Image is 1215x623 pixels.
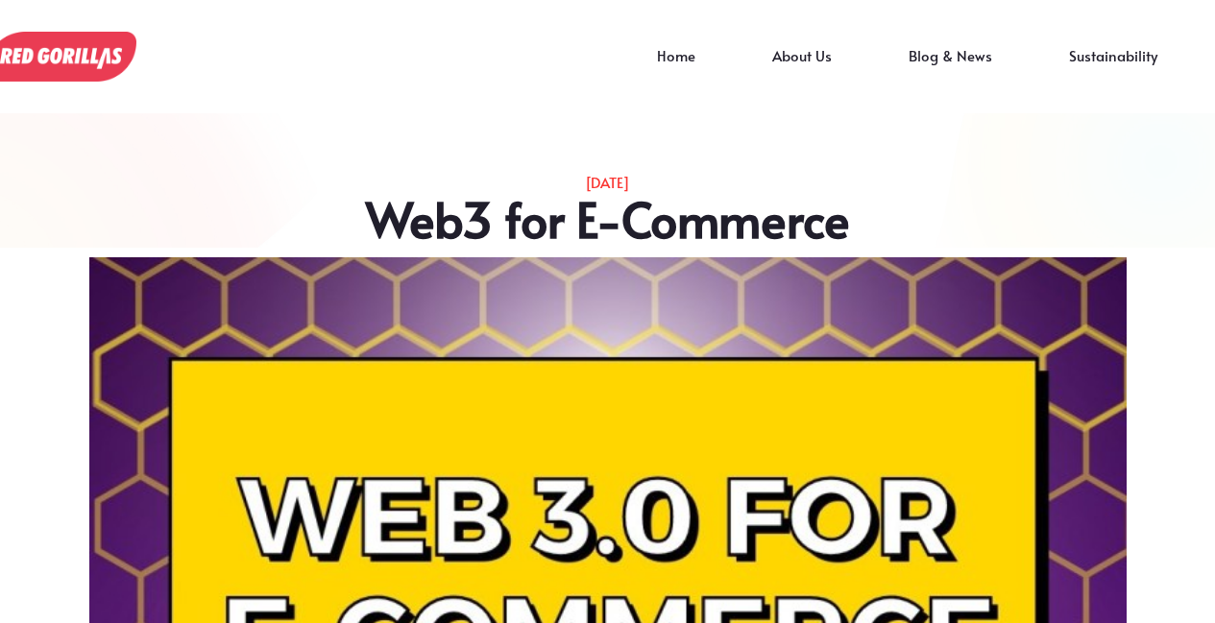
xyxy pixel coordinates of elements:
[585,171,630,194] p: [DATE]
[734,56,870,84] a: About Us
[619,56,734,84] a: Home
[870,56,1031,84] a: Blog & News
[366,190,850,248] h2: Web3 for E-Commerce
[1031,56,1196,84] a: Sustainability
